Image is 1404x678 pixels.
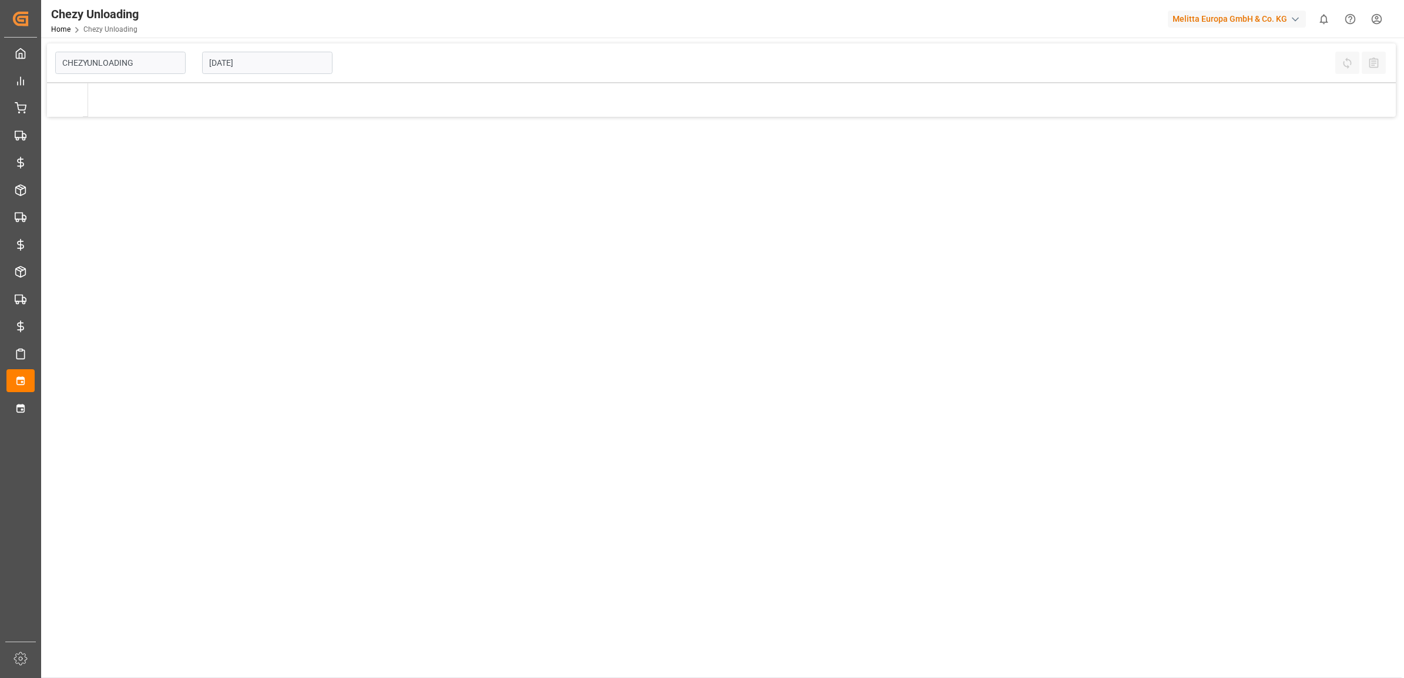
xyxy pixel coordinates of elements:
input: DD.MM.YYYY [202,52,332,74]
div: Chezy Unloading [51,5,139,23]
button: Melitta Europa GmbH & Co. KG [1168,8,1311,30]
button: show 0 new notifications [1311,6,1337,32]
div: Melitta Europa GmbH & Co. KG [1168,11,1306,28]
button: Help Center [1337,6,1363,32]
a: Home [51,25,70,33]
input: Type to search/select [55,52,186,74]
